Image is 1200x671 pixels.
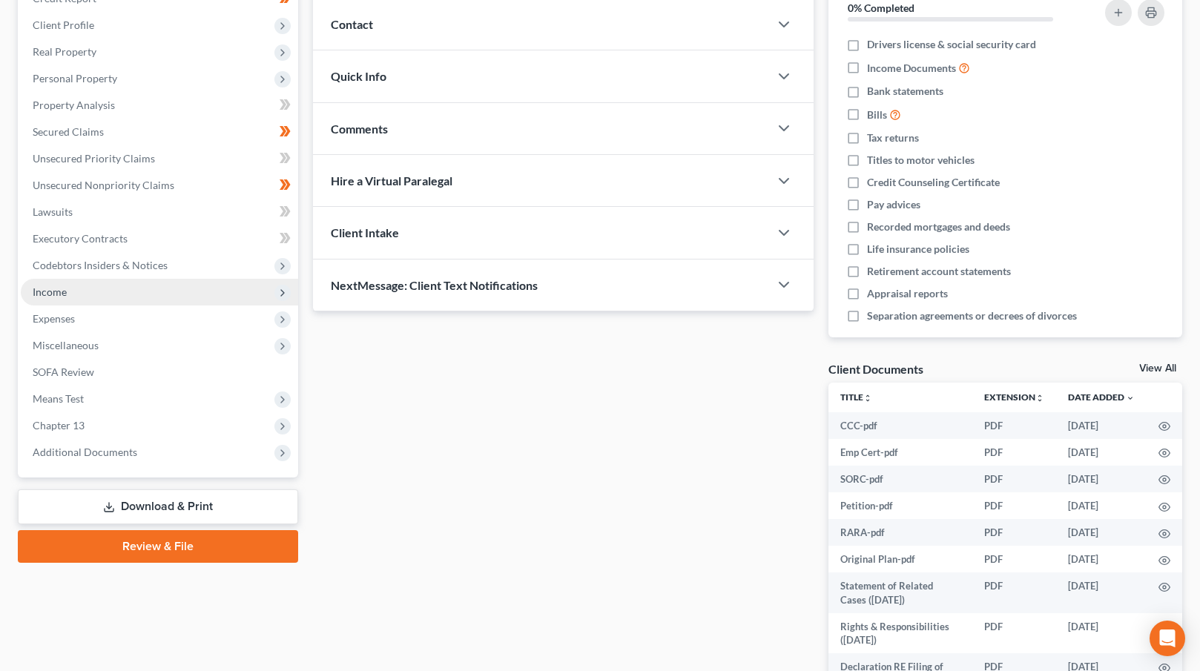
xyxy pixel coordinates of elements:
a: Executory Contracts [21,225,298,252]
div: Client Documents [828,361,923,377]
td: PDF [972,613,1056,654]
td: PDF [972,519,1056,546]
span: Comments [331,122,388,136]
td: Rights & Responsibilities ([DATE]) [828,613,972,654]
a: Review & File [18,530,298,563]
span: Appraisal reports [867,286,948,301]
td: [DATE] [1056,546,1147,572]
span: Client Intake [331,225,399,239]
td: PDF [972,412,1056,439]
a: Unsecured Priority Claims [21,145,298,172]
i: expand_more [1126,394,1135,403]
td: PDF [972,466,1056,492]
a: Secured Claims [21,119,298,145]
td: RARA-pdf [828,519,972,546]
a: Titleunfold_more [840,391,872,403]
span: Income [33,285,67,298]
a: Download & Print [18,489,298,524]
td: Statement of Related Cases ([DATE]) [828,572,972,613]
span: Bank statements [867,84,943,99]
span: Tax returns [867,130,919,145]
span: Drivers license & social security card [867,37,1036,52]
i: unfold_more [863,394,872,403]
span: Unsecured Nonpriority Claims [33,179,174,191]
span: Pay advices [867,197,920,212]
td: PDF [972,572,1056,613]
td: CCC-pdf [828,412,972,439]
td: [DATE] [1056,572,1147,613]
td: Petition-pdf [828,492,972,519]
td: [DATE] [1056,412,1147,439]
span: Real Property [33,45,96,58]
span: Titles to motor vehicles [867,153,975,168]
span: Separation agreements or decrees of divorces [867,308,1077,323]
span: Bills [867,108,887,122]
td: Original Plan-pdf [828,546,972,572]
span: Miscellaneous [33,339,99,351]
span: Means Test [33,392,84,405]
span: Unsecured Priority Claims [33,152,155,165]
td: SORC-pdf [828,466,972,492]
a: Extensionunfold_more [984,391,1044,403]
a: SOFA Review [21,359,298,386]
div: Open Intercom Messenger [1150,621,1185,656]
span: Secured Claims [33,125,104,138]
span: Executory Contracts [33,232,128,245]
span: Property Analysis [33,99,115,111]
td: PDF [972,546,1056,572]
span: Lawsuits [33,205,73,218]
td: PDF [972,439,1056,466]
span: Quick Info [331,69,386,83]
span: Expenses [33,312,75,325]
strong: 0% Completed [848,1,914,14]
td: [DATE] [1056,613,1147,654]
a: Lawsuits [21,199,298,225]
td: [DATE] [1056,492,1147,519]
a: View All [1139,363,1176,374]
span: Client Profile [33,19,94,31]
span: Hire a Virtual Paralegal [331,173,452,188]
span: Life insurance policies [867,242,969,257]
span: Recorded mortgages and deeds [867,219,1010,234]
span: Personal Property [33,72,117,85]
span: Contact [331,17,373,31]
span: SOFA Review [33,366,94,378]
a: Date Added expand_more [1068,391,1135,403]
a: Property Analysis [21,92,298,119]
td: [DATE] [1056,519,1147,546]
span: NextMessage: Client Text Notifications [331,278,538,292]
span: Credit Counseling Certificate [867,175,1000,190]
a: Unsecured Nonpriority Claims [21,172,298,199]
td: Emp Cert-pdf [828,439,972,466]
td: [DATE] [1056,439,1147,466]
i: unfold_more [1035,394,1044,403]
span: Retirement account statements [867,264,1011,279]
span: Additional Documents [33,446,137,458]
span: Income Documents [867,61,956,76]
span: Codebtors Insiders & Notices [33,259,168,271]
td: [DATE] [1056,466,1147,492]
td: PDF [972,492,1056,519]
span: Chapter 13 [33,419,85,432]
